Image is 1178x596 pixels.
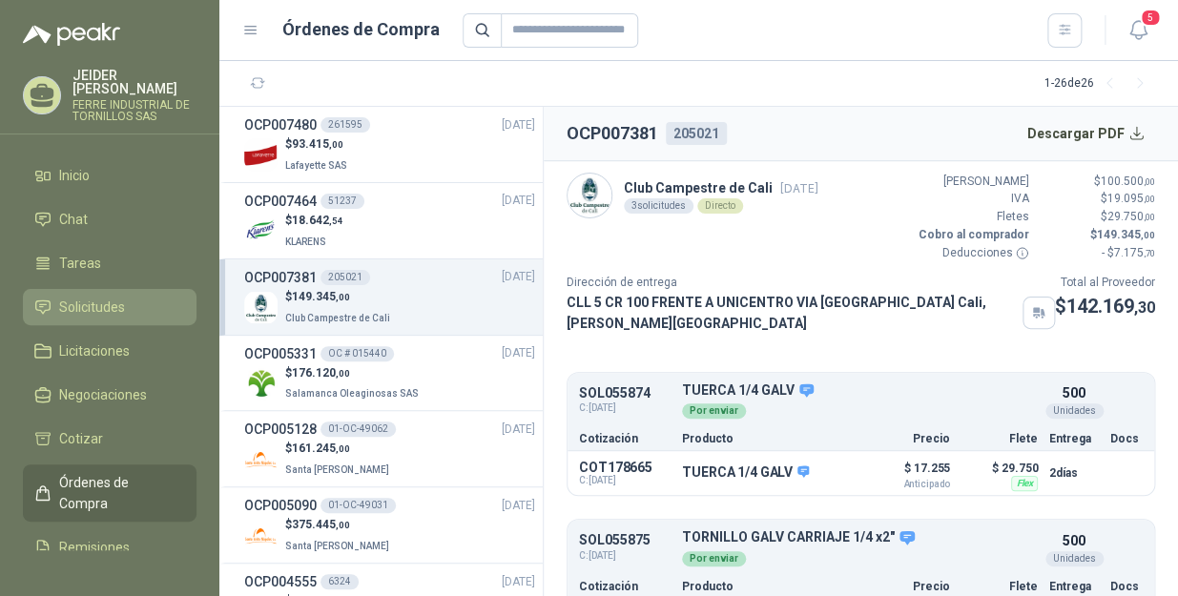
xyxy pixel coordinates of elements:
span: 7.175 [1114,246,1155,259]
p: Precio [855,433,950,444]
p: $ [285,135,351,154]
p: $ 29.750 [961,457,1038,480]
p: - $ [1041,244,1155,262]
span: 149.345 [292,290,350,303]
span: 18.642 [292,214,343,227]
p: Precio [855,581,950,592]
span: Inicio [59,165,90,186]
p: $ [285,516,393,534]
p: $ [1041,190,1155,208]
span: 149.345 [1097,228,1155,241]
span: Anticipado [855,480,950,489]
span: Santa [PERSON_NAME] [285,541,389,551]
div: Por enviar [682,551,746,566]
p: Deducciones [915,244,1029,262]
a: OCP005331OC # 015440[DATE] Company Logo$176.120,00Salamanca Oleaginosas SAS [244,343,535,403]
p: CLL 5 CR 100 FRENTE A UNICENTRO VIA [GEOGRAPHIC_DATA] Cali , [PERSON_NAME][GEOGRAPHIC_DATA] [567,292,1015,334]
span: 19.095 [1107,192,1155,205]
span: ,00 [329,139,343,150]
p: Docs [1110,581,1143,592]
p: $ [285,212,343,230]
p: Flete [961,433,1038,444]
span: 176.120 [292,366,350,380]
span: [DATE] [502,192,535,210]
span: [DATE] [502,497,535,515]
h3: OCP005331 [244,343,317,364]
span: Cotizar [59,428,103,449]
span: ,70 [1144,248,1155,258]
p: $ [285,288,394,306]
div: 3 solicitudes [624,198,693,214]
h3: OCP007480 [244,114,317,135]
span: ,54 [329,216,343,226]
a: Solicitudes [23,289,196,325]
p: Cobro al comprador [915,226,1029,244]
p: Total al Proveedor [1055,274,1155,292]
div: 6324 [320,574,359,589]
span: Santa [PERSON_NAME] [285,464,389,475]
a: OCP00509001-OC-49031[DATE] Company Logo$375.445,00Santa [PERSON_NAME] [244,495,535,555]
p: Cotización [579,433,671,444]
span: Club Campestre de Cali [285,313,390,323]
p: COT178665 [579,460,671,475]
p: FERRE INDUSTRIAL DE TORNILLOS SAS [72,99,196,122]
p: Club Campestre de Cali [624,177,818,198]
a: Órdenes de Compra [23,464,196,522]
span: 29.750 [1107,210,1155,223]
p: 500 [1063,530,1085,551]
h3: OCP005128 [244,419,317,440]
img: Company Logo [244,519,278,552]
a: Negociaciones [23,377,196,413]
p: $ [285,364,423,382]
div: 205021 [666,122,727,145]
p: Docs [1110,433,1143,444]
div: Flex [1011,476,1038,491]
p: $ [1041,173,1155,191]
p: TORNILLO GALV CARRIAJE 1/4 x2" [682,529,1038,546]
p: Fletes [915,208,1029,226]
a: Chat [23,201,196,237]
span: Licitaciones [59,340,130,361]
p: Dirección de entrega [567,274,1055,292]
span: [DATE] [502,421,535,439]
p: Producto [682,433,843,444]
span: ,00 [336,292,350,302]
p: $ 17.255 [855,457,950,489]
span: Tareas [59,253,101,274]
span: 375.445 [292,518,350,531]
a: Inicio [23,157,196,194]
p: TUERCA 1/4 GALV [682,382,1038,400]
img: Company Logo [244,442,278,476]
span: 5 [1140,9,1161,27]
a: OCP00746451237[DATE] Company Logo$18.642,54KLARENS [244,191,535,251]
span: ,00 [1144,176,1155,187]
a: OCP00512801-OC-49062[DATE] Company Logo$161.245,00Santa [PERSON_NAME] [244,419,535,479]
span: ,00 [1141,230,1155,240]
span: Lafayette SAS [285,160,347,171]
button: 5 [1121,13,1155,48]
p: Entrega [1049,581,1099,592]
span: ,00 [1144,194,1155,204]
div: 261595 [320,117,370,133]
h3: OCP007464 [244,191,317,212]
p: JEIDER [PERSON_NAME] [72,69,196,95]
img: Company Logo [244,215,278,248]
div: 205021 [320,270,370,285]
img: Company Logo [568,174,611,217]
p: $ [1055,292,1155,321]
p: $ [285,440,393,458]
span: [DATE] [502,344,535,362]
p: TUERCA 1/4 GALV [682,464,809,482]
img: Company Logo [244,291,278,324]
a: Tareas [23,245,196,281]
h2: OCP007381 [567,120,658,147]
button: Descargar PDF [1017,114,1156,153]
div: 01-OC-49031 [320,498,396,513]
p: SOL055875 [579,533,671,547]
img: Company Logo [244,138,278,172]
span: C: [DATE] [579,401,671,416]
div: OC # 015440 [320,346,394,361]
span: Órdenes de Compra [59,472,178,514]
p: Producto [682,581,843,592]
p: [PERSON_NAME] [915,173,1029,191]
